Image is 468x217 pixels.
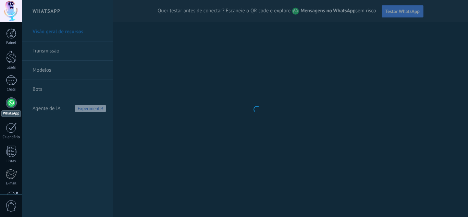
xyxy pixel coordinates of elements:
[1,110,21,117] div: WhatsApp
[1,65,21,70] div: Leads
[1,159,21,164] div: Listas
[1,135,21,140] div: Calendário
[1,181,21,186] div: E-mail
[1,87,21,92] div: Chats
[1,41,21,45] div: Painel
